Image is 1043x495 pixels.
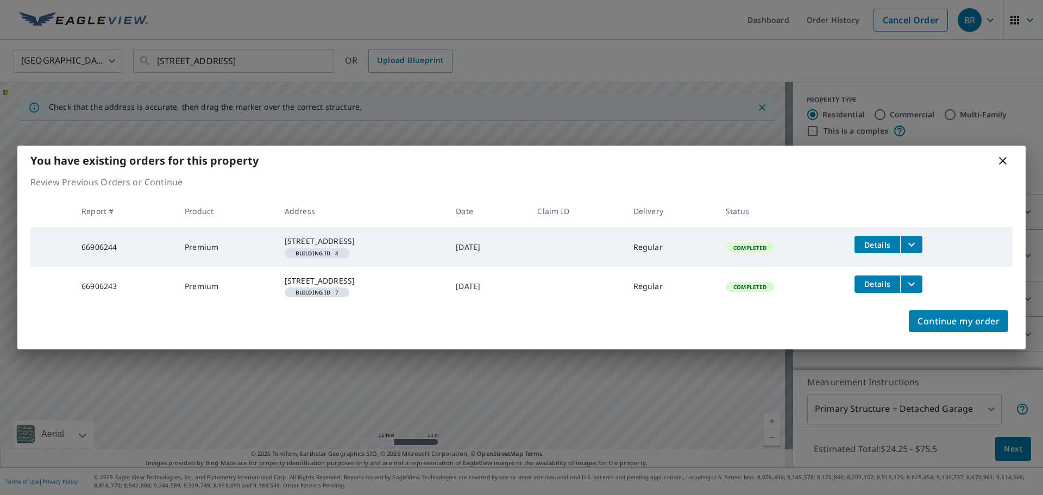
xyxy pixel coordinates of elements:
[625,227,717,266] td: Regular
[854,275,900,293] button: detailsBtn-66906243
[909,310,1008,332] button: Continue my order
[296,290,331,295] em: Building ID
[176,195,276,227] th: Product
[289,250,345,256] span: 8
[727,244,773,252] span: Completed
[285,275,438,286] div: [STREET_ADDRESS]
[918,314,1000,329] span: Continue my order
[73,227,176,266] td: 66906244
[447,195,529,227] th: Date
[176,267,276,306] td: Premium
[30,176,1013,189] p: Review Previous Orders or Continue
[289,290,345,295] span: 7
[30,153,259,168] b: You have existing orders for this property
[854,236,900,253] button: detailsBtn-66906244
[447,227,529,266] td: [DATE]
[529,195,624,227] th: Claim ID
[625,195,717,227] th: Delivery
[176,227,276,266] td: Premium
[861,279,894,289] span: Details
[717,195,846,227] th: Status
[727,283,773,291] span: Completed
[447,267,529,306] td: [DATE]
[900,236,922,253] button: filesDropdownBtn-66906244
[285,236,438,247] div: [STREET_ADDRESS]
[276,195,447,227] th: Address
[900,275,922,293] button: filesDropdownBtn-66906243
[861,240,894,250] span: Details
[625,267,717,306] td: Regular
[73,267,176,306] td: 66906243
[73,195,176,227] th: Report #
[296,250,331,256] em: Building ID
